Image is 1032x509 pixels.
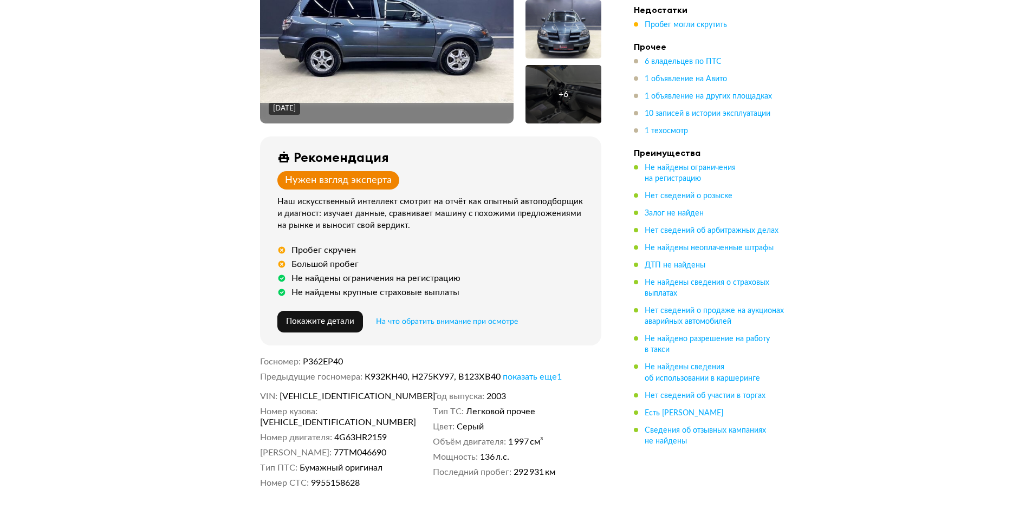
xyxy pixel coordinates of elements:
div: Не найдены крупные страховые выплаты [291,287,459,298]
div: [DATE] [273,104,296,114]
dt: Последний пробег [433,467,511,478]
dt: Тип ТС [433,406,464,417]
span: Нет сведений о продаже на аукционах аварийных автомобилей [645,307,784,325]
span: 1 объявление на Авито [645,75,727,83]
span: Покажите детали [286,317,354,325]
span: 9955158628 [311,478,360,488]
span: Не найдены ограничения на регистрацию [645,164,736,182]
div: Большой пробег [291,259,359,270]
div: Рекомендация [294,149,389,165]
span: 1 997 см³ [508,436,543,447]
span: Пробег могли скрутить [645,21,727,29]
span: показать еще 1 [503,373,562,381]
div: Нужен взгляд эксперта [285,174,392,186]
div: + 6 [559,89,568,100]
span: Р362ЕР40 [303,357,343,366]
dt: Год выпуска [433,391,484,402]
dd: К932КН40, Н275КУ97, В123ХВ40 [365,371,601,382]
span: 77ТМ046690 [334,447,386,458]
span: Не найдено разрешение на работу в такси [645,335,770,354]
h4: Прочее [634,41,786,52]
span: 292 931 км [514,467,555,478]
span: На что обратить внимание при осмотре [376,318,518,325]
span: Залог не найден [645,210,704,217]
span: Не найдены сведения об использовании в каршеринге [645,363,760,382]
dt: Номер СТС [260,478,309,488]
button: Покажите детали [277,311,363,332]
span: 6 владельцев по ПТС [645,58,722,66]
span: 2003 [486,391,506,402]
dt: Предыдущие госномера [260,371,362,382]
dt: VIN [260,391,277,402]
dt: Номер кузова [260,406,317,417]
span: 10 записей в истории эксплуатации [645,110,770,118]
dt: Цвет [433,421,455,432]
span: Не найдены сведения о страховых выплатах [645,279,769,297]
div: Пробег скручен [291,245,356,256]
span: Нет сведений об участии в торгах [645,391,765,399]
div: Не найдены ограничения на регистрацию [291,273,460,284]
span: [VEHICLE_IDENTIFICATION_NUMBER] [280,391,404,402]
span: Нет сведений об арбитражных делах [645,227,778,234]
span: Бумажный оригинал [300,462,382,473]
h4: Преимущества [634,147,786,158]
span: 4G63НR2159 [334,432,387,443]
span: 136 л.с. [480,452,509,462]
dt: [PERSON_NAME] [260,447,332,458]
span: Легковой прочее [466,406,535,417]
div: Наш искусственный интеллект смотрит на отчёт как опытный автоподборщик и диагност: изучает данные... [277,196,588,232]
span: Не найдены неоплаченные штрафы [645,244,774,252]
dt: Госномер [260,356,301,367]
dt: Объём двигателя [433,436,506,447]
dt: Мощность [433,452,478,462]
span: [VEHICLE_IDENTIFICATION_NUMBER] [260,417,385,428]
dt: Тип ПТС [260,462,297,473]
span: Есть [PERSON_NAME] [645,409,723,416]
h4: Недостатки [634,4,786,15]
span: Нет сведений о розыске [645,192,732,200]
span: Серый [457,421,484,432]
span: Сведения об отзывных кампаниях не найдены [645,426,766,445]
span: 1 объявление на других площадках [645,93,772,100]
dt: Номер двигателя [260,432,332,443]
span: 1 техосмотр [645,127,688,135]
span: ДТП не найдены [645,262,705,269]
